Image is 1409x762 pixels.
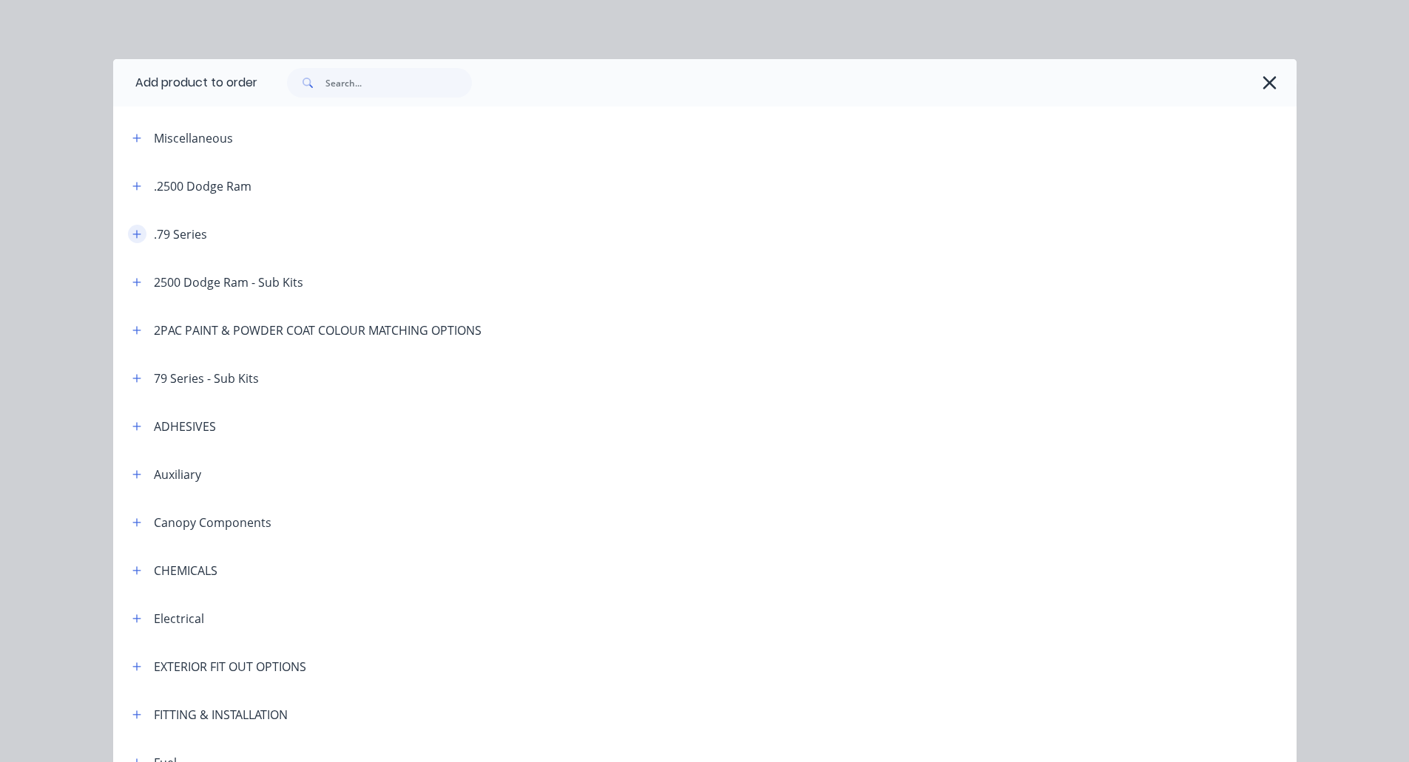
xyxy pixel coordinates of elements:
[325,68,472,98] input: Search...
[154,370,259,387] div: 79 Series - Sub Kits
[113,59,257,106] div: Add product to order
[154,273,303,291] div: 2500 Dodge Ram - Sub Kits
[154,658,306,676] div: EXTERIOR FIT OUT OPTIONS
[154,466,201,483] div: Auxiliary
[154,418,216,435] div: ADHESIVES
[154,562,217,579] div: CHEMICALS
[154,322,482,339] div: 2PAC PAINT & POWDER COAT COLOUR MATCHING OPTIONS
[154,177,251,195] div: .2500 Dodge Ram
[154,610,204,627] div: Electrical
[154,129,233,147] div: Miscellaneous
[154,514,271,531] div: Canopy Components
[154,225,207,243] div: .79 Series
[154,706,288,724] div: FITTING & INSTALLATION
